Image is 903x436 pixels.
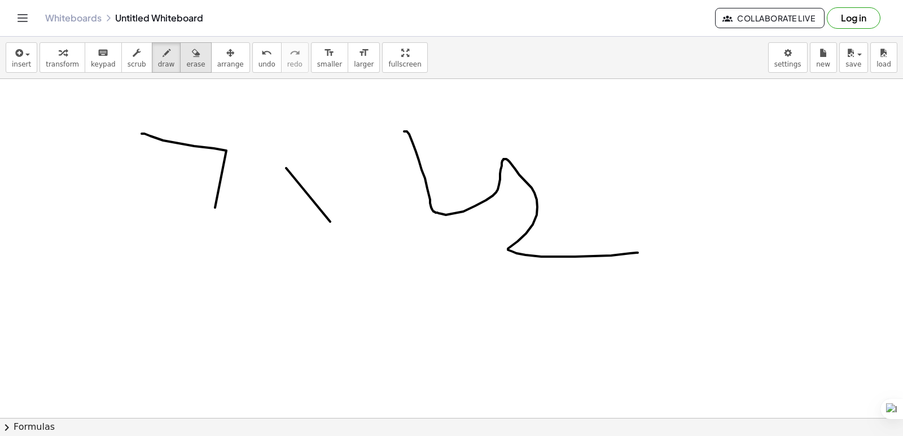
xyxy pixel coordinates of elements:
[252,42,282,73] button: undoundo
[876,60,891,68] span: load
[382,42,427,73] button: fullscreen
[46,60,79,68] span: transform
[768,42,808,73] button: settings
[261,46,272,60] i: undo
[324,46,335,60] i: format_size
[845,60,861,68] span: save
[180,42,211,73] button: erase
[870,42,897,73] button: load
[186,60,205,68] span: erase
[158,60,175,68] span: draw
[810,42,837,73] button: new
[290,46,300,60] i: redo
[715,8,825,28] button: Collaborate Live
[827,7,880,29] button: Log in
[12,60,31,68] span: insert
[128,60,146,68] span: scrub
[281,42,309,73] button: redoredo
[816,60,830,68] span: new
[348,42,380,73] button: format_sizelarger
[287,60,303,68] span: redo
[217,60,244,68] span: arrange
[354,60,374,68] span: larger
[774,60,801,68] span: settings
[45,12,102,24] a: Whiteboards
[91,60,116,68] span: keypad
[85,42,122,73] button: keyboardkeypad
[14,9,32,27] button: Toggle navigation
[725,13,815,23] span: Collaborate Live
[121,42,152,73] button: scrub
[6,42,37,73] button: insert
[40,42,85,73] button: transform
[839,42,868,73] button: save
[258,60,275,68] span: undo
[311,42,348,73] button: format_sizesmaller
[317,60,342,68] span: smaller
[211,42,250,73] button: arrange
[388,60,421,68] span: fullscreen
[152,42,181,73] button: draw
[98,46,108,60] i: keyboard
[358,46,369,60] i: format_size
